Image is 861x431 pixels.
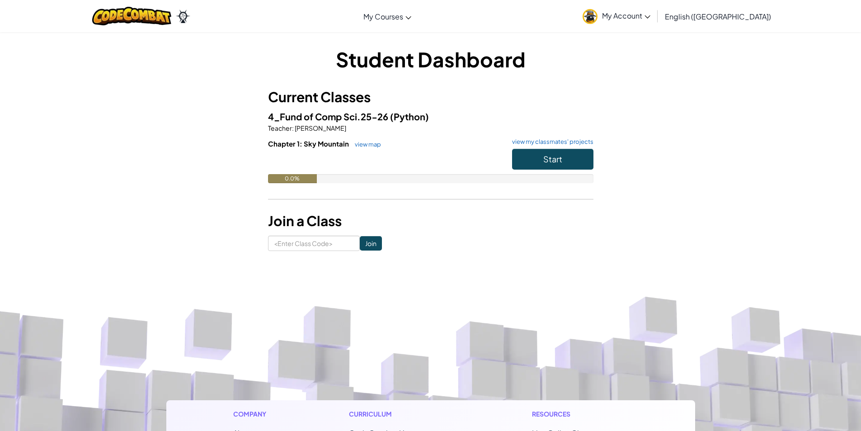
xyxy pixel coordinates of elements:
[508,139,593,145] a: view my classmates' projects
[233,409,275,419] h1: Company
[512,149,593,170] button: Start
[268,124,292,132] span: Teacher
[268,236,360,251] input: <Enter Class Code>
[390,111,429,122] span: (Python)
[268,111,390,122] span: 4_Fund of Comp Sci.25-26
[363,12,403,21] span: My Courses
[268,87,593,107] h3: Current Classes
[268,45,593,73] h1: Student Dashboard
[532,409,628,419] h1: Resources
[350,141,381,148] a: view map
[268,211,593,231] h3: Join a Class
[660,4,776,28] a: English ([GEOGRAPHIC_DATA])
[292,124,294,132] span: :
[268,174,317,183] div: 0.0%
[349,409,458,419] h1: Curriculum
[583,9,598,24] img: avatar
[294,124,346,132] span: [PERSON_NAME]
[602,11,650,20] span: My Account
[176,9,190,23] img: Ozaria
[268,139,350,148] span: Chapter 1: Sky Mountain
[92,7,171,25] img: CodeCombat logo
[543,154,562,164] span: Start
[360,236,382,251] input: Join
[665,12,771,21] span: English ([GEOGRAPHIC_DATA])
[578,2,655,30] a: My Account
[359,4,416,28] a: My Courses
